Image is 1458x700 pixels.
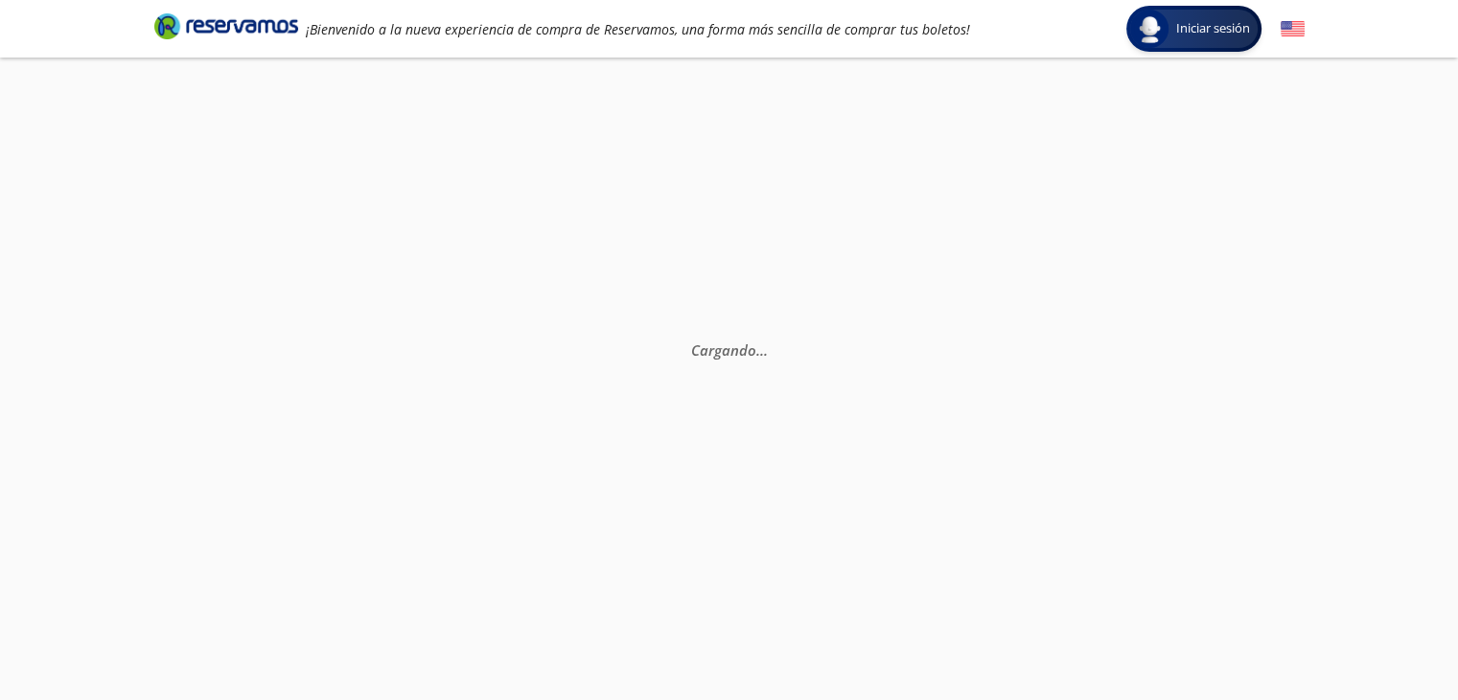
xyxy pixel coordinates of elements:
[306,20,970,38] em: ¡Bienvenido a la nueva experiencia de compra de Reservamos, una forma más sencilla de comprar tus...
[755,340,759,360] span: .
[1281,17,1305,41] button: English
[690,340,767,360] em: Cargando
[154,12,298,46] a: Brand Logo
[154,12,298,40] i: Brand Logo
[1169,19,1258,38] span: Iniciar sesión
[759,340,763,360] span: .
[763,340,767,360] span: .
